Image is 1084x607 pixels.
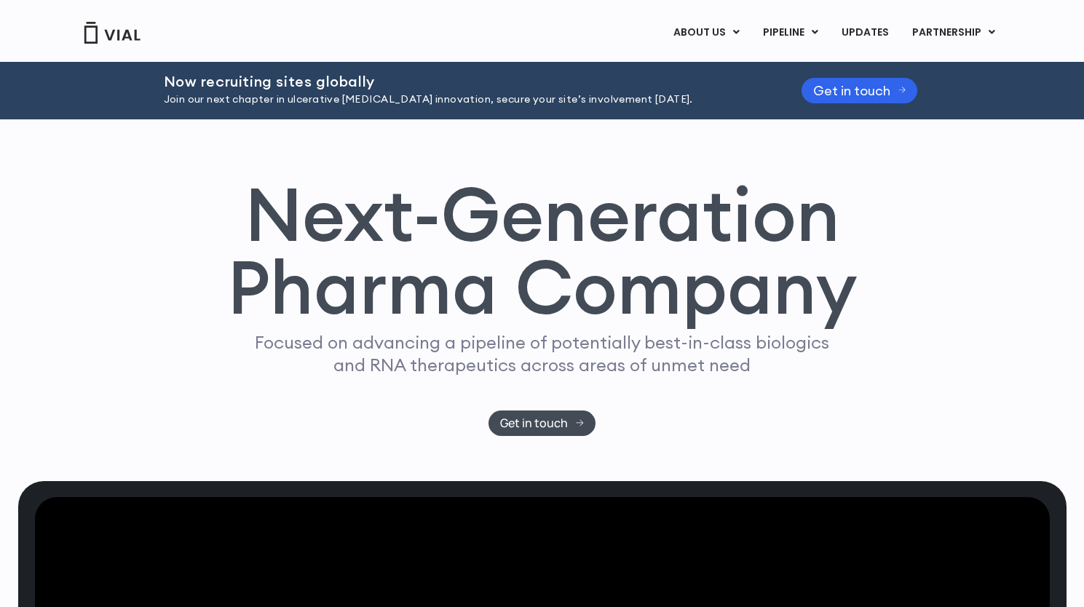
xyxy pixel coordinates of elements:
[901,20,1007,45] a: PARTNERSHIPMenu Toggle
[802,78,918,103] a: Get in touch
[227,178,858,325] h1: Next-Generation Pharma Company
[83,22,141,44] img: Vial Logo
[249,331,836,376] p: Focused on advancing a pipeline of potentially best-in-class biologics and RNA therapeutics acros...
[662,20,751,45] a: ABOUT USMenu Toggle
[164,74,765,90] h2: Now recruiting sites globally
[500,418,568,429] span: Get in touch
[830,20,900,45] a: UPDATES
[751,20,829,45] a: PIPELINEMenu Toggle
[813,85,890,96] span: Get in touch
[488,410,596,436] a: Get in touch
[164,92,765,108] p: Join our next chapter in ulcerative [MEDICAL_DATA] innovation, secure your site’s involvement [DA...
